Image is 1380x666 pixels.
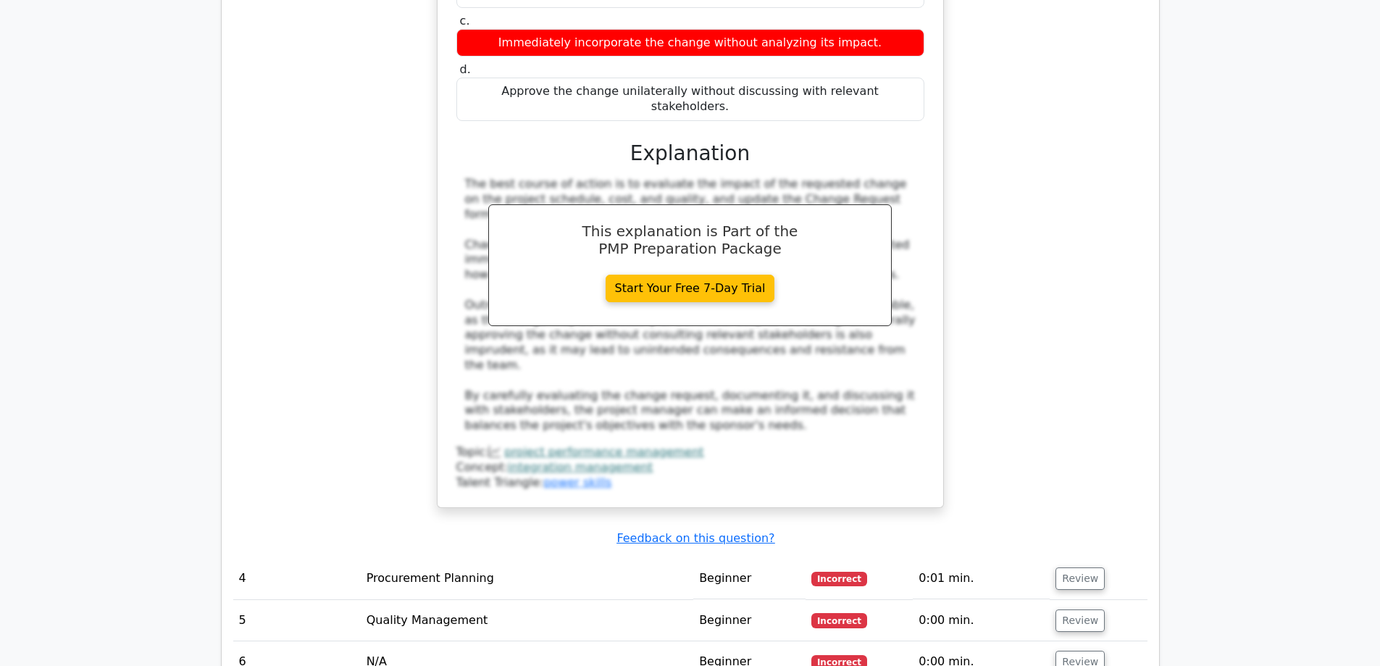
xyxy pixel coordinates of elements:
[508,460,653,474] a: integration management
[233,600,361,641] td: 5
[504,445,703,459] a: project performance management
[456,445,924,490] div: Talent Triangle:
[693,600,806,641] td: Beginner
[913,600,1050,641] td: 0:00 min.
[460,14,470,28] span: c.
[233,558,361,599] td: 4
[616,531,774,545] a: Feedback on this question?
[913,558,1050,599] td: 0:01 min.
[361,558,693,599] td: Procurement Planning
[465,141,916,166] h3: Explanation
[811,613,867,628] span: Incorrect
[543,475,611,489] a: power skills
[456,78,924,121] div: Approve the change unilaterally without discussing with relevant stakeholders.
[456,29,924,57] div: Immediately incorporate the change without analyzing its impact.
[456,460,924,475] div: Concept:
[361,600,693,641] td: Quality Management
[811,572,867,586] span: Incorrect
[456,445,924,460] div: Topic:
[606,275,775,302] a: Start Your Free 7-Day Trial
[693,558,806,599] td: Beginner
[465,177,916,433] div: The best course of action is to evaluate the impact of the requested change on the project schedu...
[1055,609,1105,632] button: Review
[1055,567,1105,590] button: Review
[460,62,471,76] span: d.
